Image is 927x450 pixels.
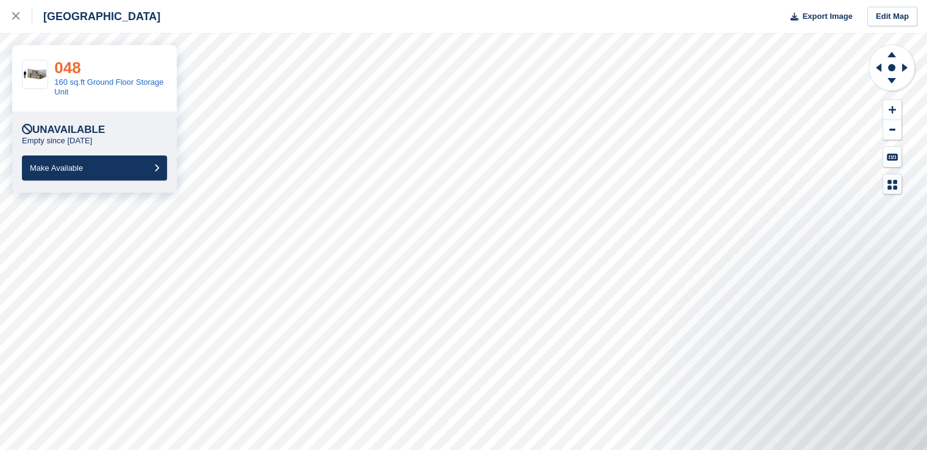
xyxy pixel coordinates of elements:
a: Edit Map [867,7,917,27]
img: 175-sqft-unit.jpg [23,65,48,84]
a: 048 [54,59,80,77]
span: Export Image [802,10,852,23]
button: Map Legend [883,174,901,195]
a: 160 sq.ft Ground Floor Storage Unit [54,77,163,96]
button: Zoom In [883,100,901,120]
span: Make Available [30,163,83,173]
div: [GEOGRAPHIC_DATA] [32,9,160,24]
p: Empty since [DATE] [22,136,92,146]
button: Zoom Out [883,120,901,140]
button: Export Image [783,7,853,27]
div: Unavailable [22,124,105,136]
button: Keyboard Shortcuts [883,147,901,167]
button: Make Available [22,155,167,180]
